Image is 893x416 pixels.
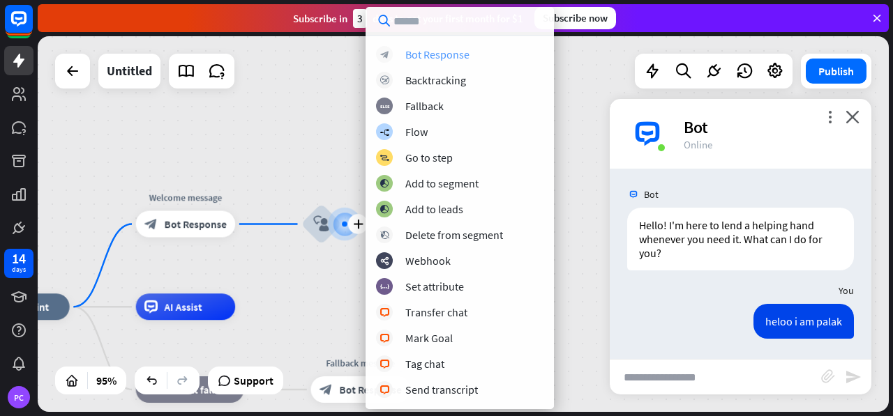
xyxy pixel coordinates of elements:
div: Delete from segment [405,228,503,242]
div: Untitled [107,54,152,88]
div: Transfer chat [405,305,467,319]
i: block_livechat [380,308,390,317]
div: Webhook [405,254,451,268]
div: Bot [684,116,855,138]
i: block_add_to_segment [380,205,389,214]
i: block_livechat [380,360,390,369]
span: Default fallback [165,383,235,396]
div: Send transcript [405,383,478,396]
i: builder_tree [380,128,389,137]
i: block_attachment [821,369,835,383]
div: Flow [405,125,428,139]
i: block_set_attribute [380,282,389,291]
i: more_vert [823,110,836,123]
i: block_livechat [380,334,390,343]
i: webhooks [380,256,389,265]
div: Mark Goal [405,331,453,345]
i: block_bot_response [144,217,158,231]
i: block_fallback [380,102,389,111]
div: Fallback message [301,357,420,370]
div: Bot Response [405,47,470,61]
i: block_livechat [380,385,390,394]
div: Add to segment [405,176,479,190]
div: days [12,265,26,275]
i: block_bot_response [320,383,333,396]
i: block_user_input [313,216,329,232]
div: 3 [353,9,367,28]
i: block_bot_response [380,50,389,59]
div: 95% [92,369,121,392]
span: Bot Response [165,217,227,231]
i: send [845,369,862,385]
div: Tag chat [405,357,444,371]
span: Support [234,369,273,392]
div: Set attribute [405,279,464,293]
i: block_goto [380,153,389,162]
span: You [839,284,854,297]
div: Fallback [405,99,444,113]
i: block_add_to_segment [380,179,389,188]
span: AI Assist [165,300,202,314]
a: 14 days [4,249,33,278]
button: Open LiveChat chat widget [11,6,53,47]
div: Welcome message [126,191,245,204]
div: 14 [12,252,26,265]
div: Go to step [405,151,453,164]
div: Subscribe in days to get your first month for $1 [293,9,523,28]
div: Subscribe now [534,7,616,29]
i: plus [353,219,363,229]
div: Add to leads [405,202,463,216]
div: Online [684,138,855,151]
button: Publish [806,59,866,84]
span: Bot Response [339,383,401,396]
div: heloo i am palak [753,304,854,339]
i: close [846,110,860,123]
div: Hello! I'm here to lend a helping hand whenever you need it. What can I do for you? [627,208,854,270]
span: Bot [644,188,659,201]
i: block_backtracking [380,76,389,85]
div: PC [8,386,30,408]
i: block_delete_from_segment [380,231,389,240]
div: Backtracking [405,73,466,87]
